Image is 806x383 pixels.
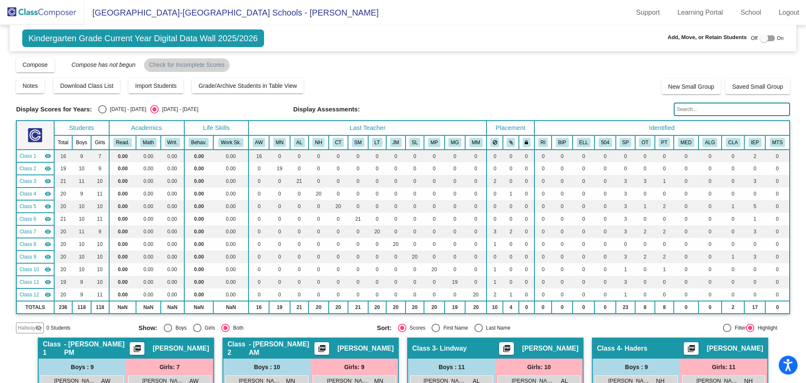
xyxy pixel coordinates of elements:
span: Kindergarten Grade Current Year Digital Data Wall 2025/2026 [22,29,264,47]
th: Girls [91,135,109,150]
td: 0 [249,175,269,188]
td: 0 [635,150,655,162]
td: 11 [72,175,91,188]
td: 1 [635,200,655,213]
span: Notes [23,82,38,89]
td: 0 [487,150,503,162]
span: On [777,34,784,42]
td: 0 [406,162,424,175]
td: 10 [72,162,91,175]
td: 0 [765,150,789,162]
td: 0 [503,162,519,175]
button: ELL [577,138,591,147]
div: [DATE] - [DATE] [107,106,146,113]
button: IEP [748,138,762,147]
td: 0 [722,162,745,175]
td: 9 [72,150,91,162]
td: 0 [552,162,573,175]
td: 10 [91,175,109,188]
td: 19 [54,162,72,175]
span: Add, Move, or Retain Students [667,33,747,42]
mat-icon: visibility [44,190,51,197]
td: 0 [674,150,698,162]
td: 0 [249,200,269,213]
td: 0.00 [136,150,160,162]
td: 0 [519,175,534,188]
button: Work Sk. [218,138,243,147]
th: Occupational Therapy Services [635,135,655,150]
td: 0 [765,175,789,188]
button: LT [372,138,382,147]
td: 0 [552,200,573,213]
th: 504 Plan [594,135,616,150]
td: 0 [249,188,269,200]
td: 0 [655,150,674,162]
td: 0.00 [109,213,136,225]
td: 0 [249,162,269,175]
td: 16 [249,150,269,162]
td: 0.00 [184,188,214,200]
td: 0 [594,200,616,213]
td: 0.00 [109,162,136,175]
td: 3 [616,188,635,200]
button: Notes [16,78,45,93]
td: 0 [465,150,487,162]
td: 0 [269,150,290,162]
td: 9 [72,188,91,200]
td: 0 [674,188,698,200]
td: 0 [722,175,745,188]
td: 0 [424,175,444,188]
td: 0 [519,188,534,200]
td: 0 [465,162,487,175]
td: 3 [744,175,765,188]
button: Import Students [128,78,183,93]
th: Alexandra Lindway [290,135,309,150]
td: 0 [386,200,406,213]
button: AL [294,138,305,147]
td: 21 [54,175,72,188]
td: 11 [91,188,109,200]
th: Reading Intervention [534,135,552,150]
td: 0 [534,200,552,213]
td: 0 [519,150,534,162]
td: 0 [445,188,466,200]
td: 20 [309,188,329,200]
button: Print Students Details [130,342,144,355]
td: 0 [534,162,552,175]
button: RI [538,138,548,147]
td: Sue Mulac - Mulac [16,213,54,225]
td: 0 [309,150,329,162]
td: 0 [534,150,552,162]
button: MM [469,138,483,147]
th: Total [54,135,72,150]
td: 0 [635,162,655,175]
th: IEP Academic goals/Behavior goals [744,135,765,150]
td: 0 [573,200,594,213]
button: Grade/Archive Students in Table View [192,78,304,93]
td: 0 [699,162,722,175]
span: Off [751,34,758,42]
td: 2 [655,200,674,213]
td: Nicole Haders - Haders [16,188,54,200]
td: 0.00 [184,175,214,188]
td: 0 [329,175,348,188]
button: SP [620,138,631,147]
span: Grade/Archive Students in Table View [199,82,297,89]
button: CLA [726,138,741,147]
td: 0.00 [136,175,160,188]
td: 0 [348,188,368,200]
button: Download Class List [53,78,120,93]
th: Classroom Aide [722,135,745,150]
span: Display Scores for Years: [16,106,92,113]
th: Last Teacher [249,121,487,135]
td: 0 [445,200,466,213]
td: 0 [368,162,386,175]
td: 0 [348,150,368,162]
td: 0 [573,175,594,188]
td: 0 [424,150,444,162]
td: 1 [722,200,745,213]
td: 0 [290,150,309,162]
span: Class 3 [19,177,36,185]
td: 0 [503,175,519,188]
td: 9 [91,162,109,175]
